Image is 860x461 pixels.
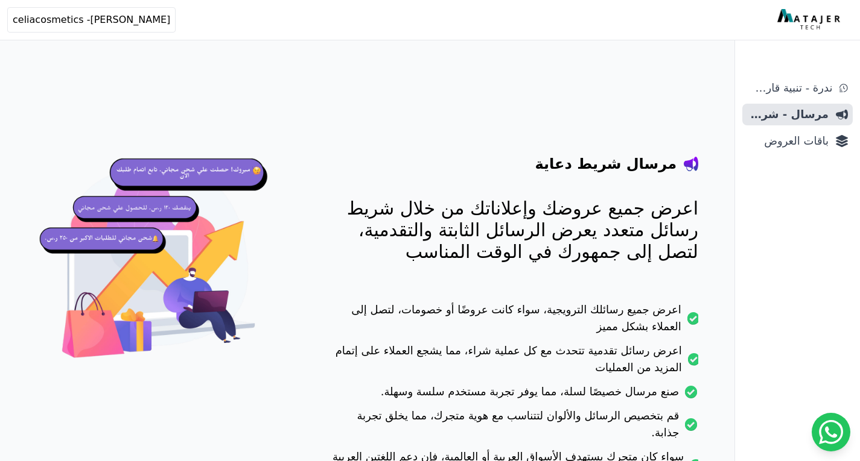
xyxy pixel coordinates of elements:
span: ندرة - تنبية قارب علي النفاذ [747,80,832,96]
li: اعرض جميع رسائلك الترويجية، سواء كانت عروضًا أو خصومات، لتصل إلى العملاء بشكل مميز [330,301,698,342]
h4: مرسال شريط دعاية [535,154,677,174]
img: hero [36,145,281,389]
span: celiacosmetics -[PERSON_NAME] [13,13,170,27]
li: صنع مرسال خصيصًا لسلة، مما يوفر تجربة مستخدم سلسة وسهلة. [330,383,698,407]
span: مرسال - شريط دعاية [747,106,829,123]
li: قم بتخصيص الرسائل والألوان لتتناسب مع هوية متجرك، مما يخلق تجربة جذابة. [330,407,698,448]
p: اعرض جميع عروضك وإعلاناتك من خلال شريط رسائل متعدد يعرض الرسائل الثابتة والتقدمية، لتصل إلى جمهور... [330,198,698,263]
span: باقات العروض [747,133,829,149]
button: celiacosmetics -[PERSON_NAME] [7,7,176,33]
li: اعرض رسائل تقدمية تتحدث مع كل عملية شراء، مما يشجع العملاء على إتمام المزيد من العمليات [330,342,698,383]
img: MatajerTech Logo [777,9,843,31]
